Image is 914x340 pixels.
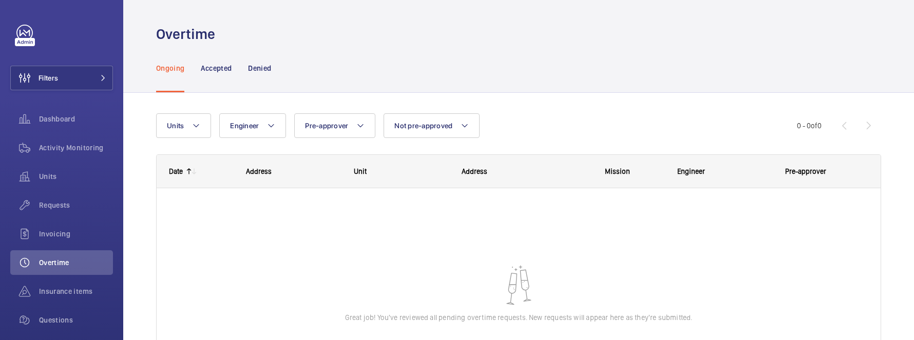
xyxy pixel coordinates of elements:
[811,122,817,130] span: of
[785,167,826,175] span: Pre-approver
[394,122,452,130] span: Not pre-approved
[677,167,705,175] span: Engineer
[167,122,184,130] span: Units
[230,122,259,130] span: Engineer
[246,167,272,175] span: Address
[39,114,113,124] span: Dashboard
[39,200,113,210] span: Requests
[248,63,271,73] p: Denied
[10,66,113,90] button: Filters
[39,229,113,239] span: Invoicing
[39,315,113,325] span: Questions
[39,171,113,182] span: Units
[605,167,630,175] span: Mission
[39,143,113,153] span: Activity Monitoring
[169,167,183,175] div: Date
[219,113,286,138] button: Engineer
[156,113,211,138] button: Units
[156,25,221,44] h1: Overtime
[797,122,822,129] span: 0 - 0 0
[462,167,487,175] span: Address
[294,113,375,138] button: Pre-approver
[156,63,184,73] p: Ongoing
[305,122,348,130] span: Pre-approver
[384,113,480,138] button: Not pre-approved
[39,286,113,296] span: Insurance items
[39,257,113,268] span: Overtime
[354,167,367,175] span: Unit
[201,63,232,73] p: Accepted
[39,73,58,83] span: Filters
